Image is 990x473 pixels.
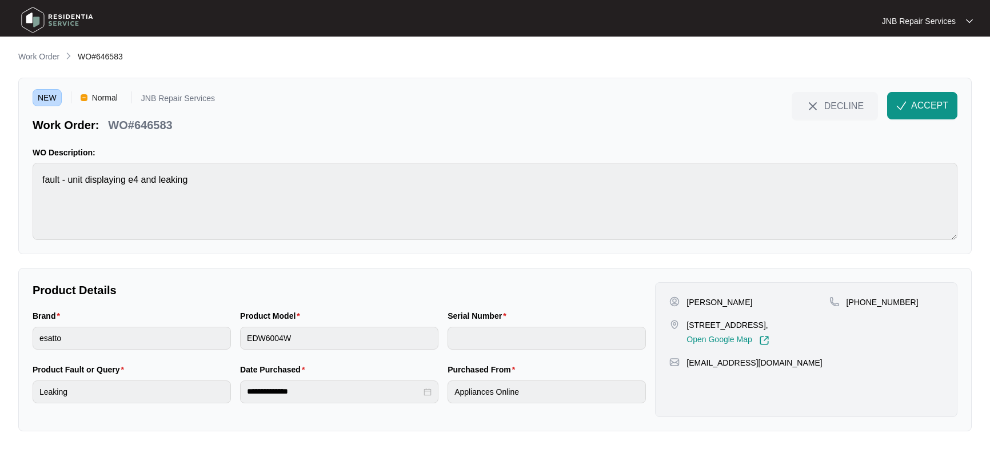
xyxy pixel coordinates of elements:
[17,3,97,37] img: residentia service logo
[81,94,87,101] img: Vercel Logo
[887,92,957,119] button: check-IconACCEPT
[829,296,840,307] img: map-pin
[448,364,520,375] label: Purchased From
[669,357,680,367] img: map-pin
[247,386,421,398] input: Date Purchased
[896,101,907,111] img: check-Icon
[911,99,948,113] span: ACCEPT
[448,327,646,350] input: Serial Number
[33,327,231,350] input: Brand
[240,327,438,350] input: Product Model
[686,335,769,346] a: Open Google Map
[33,117,99,133] p: Work Order:
[686,319,769,331] p: [STREET_ADDRESS],
[448,310,510,322] label: Serial Number
[33,380,231,403] input: Product Fault or Query
[847,296,919,308] p: [PHONE_NUMBER]
[108,117,172,133] p: WO#646583
[759,335,769,346] img: Link-External
[78,52,123,61] span: WO#646583
[33,282,646,298] p: Product Details
[33,89,62,106] span: NEW
[824,99,864,112] span: DECLINE
[18,51,59,62] p: Work Order
[686,357,822,368] p: [EMAIL_ADDRESS][DOMAIN_NAME]
[16,51,62,63] a: Work Order
[240,310,305,322] label: Product Model
[87,89,122,106] span: Normal
[448,380,646,403] input: Purchased From
[792,92,878,119] button: close-IconDECLINE
[806,99,820,113] img: close-Icon
[64,51,73,61] img: chevron-right
[240,364,309,375] label: Date Purchased
[966,18,973,24] img: dropdown arrow
[669,296,680,307] img: user-pin
[33,364,129,375] label: Product Fault or Query
[882,15,956,27] p: JNB Repair Services
[686,296,752,308] p: [PERSON_NAME]
[33,310,65,322] label: Brand
[669,319,680,330] img: map-pin
[33,163,957,240] textarea: fault - unit displaying e4 and leaking
[33,147,957,158] p: WO Description:
[141,94,215,106] p: JNB Repair Services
